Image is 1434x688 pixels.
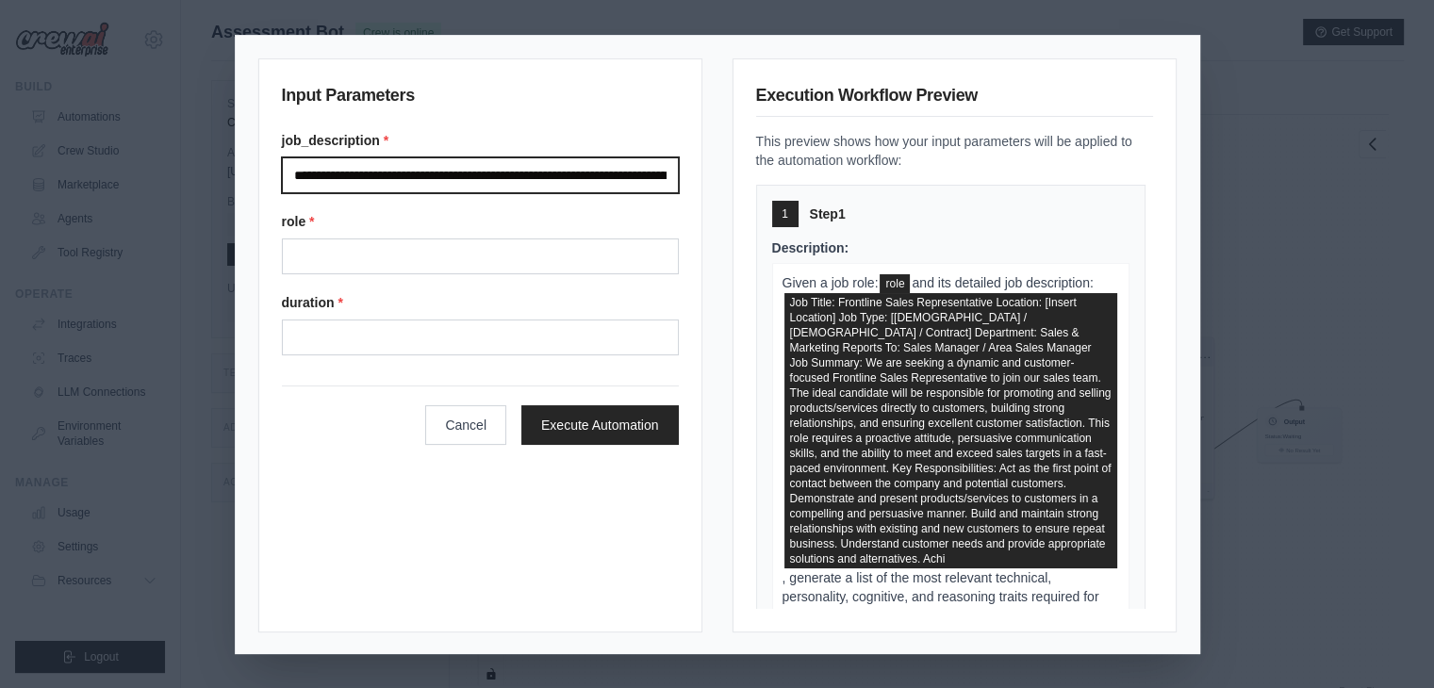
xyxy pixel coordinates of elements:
[521,405,679,445] button: Execute Automation
[425,405,506,445] button: Cancel
[1340,598,1434,688] iframe: Chat Widget
[282,293,679,312] label: duration
[756,82,1153,117] h3: Execution Workflow Preview
[810,205,846,223] span: Step 1
[282,212,679,231] label: role
[282,82,679,116] h3: Input Parameters
[282,131,679,150] label: job_description
[784,293,1117,568] span: job_description
[772,240,849,255] span: Description:
[756,132,1153,170] p: This preview shows how your input parameters will be applied to the automation workflow:
[783,570,1099,623] span: , generate a list of the most relevant technical, personality, cognitive, and reasoning traits re...
[880,274,910,293] span: role
[782,206,788,221] span: 1
[783,275,879,290] span: Given a job role:
[912,275,1093,290] span: and its detailed job description:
